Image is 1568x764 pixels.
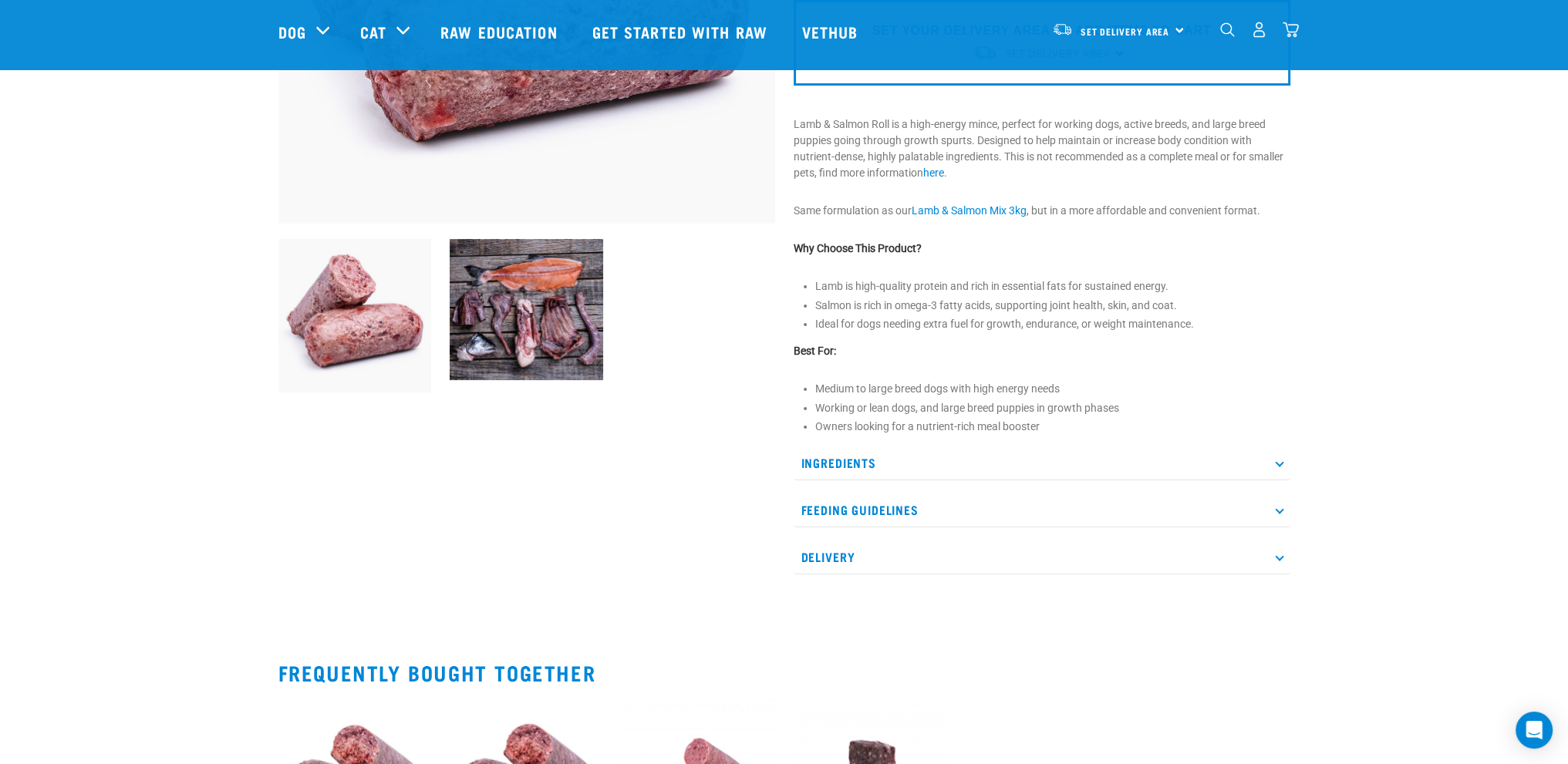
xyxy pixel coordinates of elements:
img: van-moving.png [1052,22,1073,36]
li: Working or lean dogs, and large breed puppies in growth phases [815,400,1290,416]
img: BONES Possum Wallaby Duck Goat Turkey Salmon [450,239,603,380]
li: Medium to large breed dogs with high energy needs [815,381,1290,397]
p: Feeding Guidelines [794,493,1290,527]
p: Ingredients [794,446,1290,480]
span: Set Delivery Area [1081,29,1170,34]
a: Cat [360,20,386,43]
a: Lamb & Salmon Mix 3kg [912,204,1027,217]
p: Delivery [794,540,1290,574]
li: Lamb is high-quality protein and rich in essential fats for sustained energy. [815,278,1290,294]
a: Raw Education [425,1,576,62]
a: Vethub [787,1,878,62]
li: Salmon is rich in omega-3 fatty acids, supporting joint health, skin, and coat. [815,298,1290,314]
li: Owners looking for a nutrient-rich meal booster [815,419,1290,435]
a: here [923,167,944,179]
div: Open Intercom Messenger [1516,712,1553,749]
img: user.png [1251,22,1267,38]
img: home-icon-1@2x.png [1220,22,1235,37]
img: 1261 Lamb Salmon Roll 01 [278,239,432,392]
p: Lamb & Salmon Roll is a high-energy mince, perfect for working dogs, active breeds, and large bre... [794,116,1290,181]
a: Get started with Raw [577,1,787,62]
h2: Frequently bought together [278,661,1290,685]
li: Ideal for dogs needing extra fuel for growth, endurance, or weight maintenance. [815,316,1290,332]
strong: Why Choose This Product? [794,242,922,254]
p: Same formulation as our , but in a more affordable and convenient format. [794,203,1290,219]
img: home-icon@2x.png [1283,22,1299,38]
strong: Best For: [794,345,836,357]
a: Dog [278,20,306,43]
